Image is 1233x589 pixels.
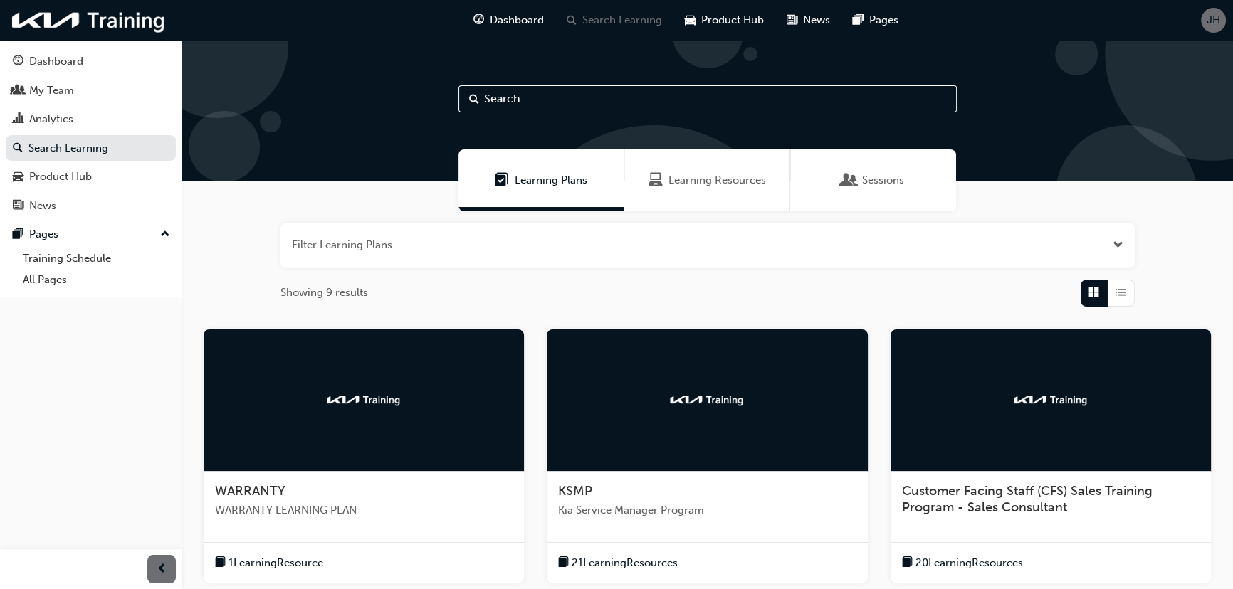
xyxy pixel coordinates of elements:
[558,554,678,572] button: book-icon21LearningResources
[490,12,544,28] span: Dashboard
[160,225,170,244] span: up-icon
[902,554,1023,572] button: book-icon20LearningResources
[13,113,23,126] span: chart-icon
[902,483,1153,516] span: Customer Facing Staff (CFS) Sales Training Program - Sales Consultant
[558,502,856,519] span: Kia Service Manager Program
[787,11,797,29] span: news-icon
[7,6,171,35] img: kia-training
[6,46,176,221] button: DashboardMy TeamAnalyticsSearch LearningProduct HubNews
[555,6,673,35] a: search-iconSearch Learning
[558,554,569,572] span: book-icon
[469,91,479,107] span: Search
[215,554,226,572] span: book-icon
[558,483,592,499] span: KSMP
[547,329,867,583] a: kia-trainingKSMPKia Service Manager Programbook-icon21LearningResources
[1088,285,1099,301] span: Grid
[862,172,904,189] span: Sessions
[673,6,775,35] a: car-iconProduct Hub
[624,149,790,211] a: Learning ResourcesLearning Resources
[29,198,56,214] div: News
[1012,393,1090,407] img: kia-training
[649,172,663,189] span: Learning Resources
[13,55,23,68] span: guage-icon
[915,555,1023,571] span: 20 Learning Resources
[6,221,176,248] button: Pages
[842,172,856,189] span: Sessions
[458,149,624,211] a: Learning PlansLearning Plans
[229,555,323,571] span: 1 Learning Resource
[6,164,176,190] a: Product Hub
[582,12,662,28] span: Search Learning
[891,329,1211,583] a: kia-trainingCustomer Facing Staff (CFS) Sales Training Program - Sales Consultantbook-icon20Learn...
[495,172,509,189] span: Learning Plans
[462,6,555,35] a: guage-iconDashboard
[701,12,764,28] span: Product Hub
[1116,285,1126,301] span: List
[17,248,176,270] a: Training Schedule
[6,106,176,132] a: Analytics
[6,135,176,161] a: Search Learning
[567,11,577,29] span: search-icon
[13,200,23,213] span: news-icon
[803,12,830,28] span: News
[215,554,323,572] button: book-icon1LearningResource
[13,85,23,97] span: people-icon
[280,285,368,301] span: Showing 9 results
[204,329,524,583] a: kia-trainingWARRANTYWARRANTY LEARNING PLANbook-icon1LearningResource
[13,171,23,184] span: car-icon
[215,502,513,519] span: WARRANTY LEARNING PLAN
[6,78,176,104] a: My Team
[572,555,678,571] span: 21 Learning Resources
[29,83,74,99] div: My Team
[17,269,176,291] a: All Pages
[13,228,23,241] span: pages-icon
[1201,8,1226,33] button: JH
[29,169,92,185] div: Product Hub
[668,172,766,189] span: Learning Resources
[13,142,23,155] span: search-icon
[853,11,864,29] span: pages-icon
[325,393,403,407] img: kia-training
[668,393,746,407] img: kia-training
[841,6,910,35] a: pages-iconPages
[473,11,484,29] span: guage-icon
[902,554,913,572] span: book-icon
[515,172,587,189] span: Learning Plans
[157,561,167,578] span: prev-icon
[685,11,696,29] span: car-icon
[775,6,841,35] a: news-iconNews
[215,483,285,499] span: WARRANTY
[6,193,176,219] a: News
[790,149,956,211] a: SessionsSessions
[29,111,73,127] div: Analytics
[458,85,957,112] input: Search...
[29,53,83,70] div: Dashboard
[1113,237,1123,253] button: Open the filter
[6,48,176,75] a: Dashboard
[869,12,898,28] span: Pages
[1207,12,1220,28] span: JH
[29,226,58,243] div: Pages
